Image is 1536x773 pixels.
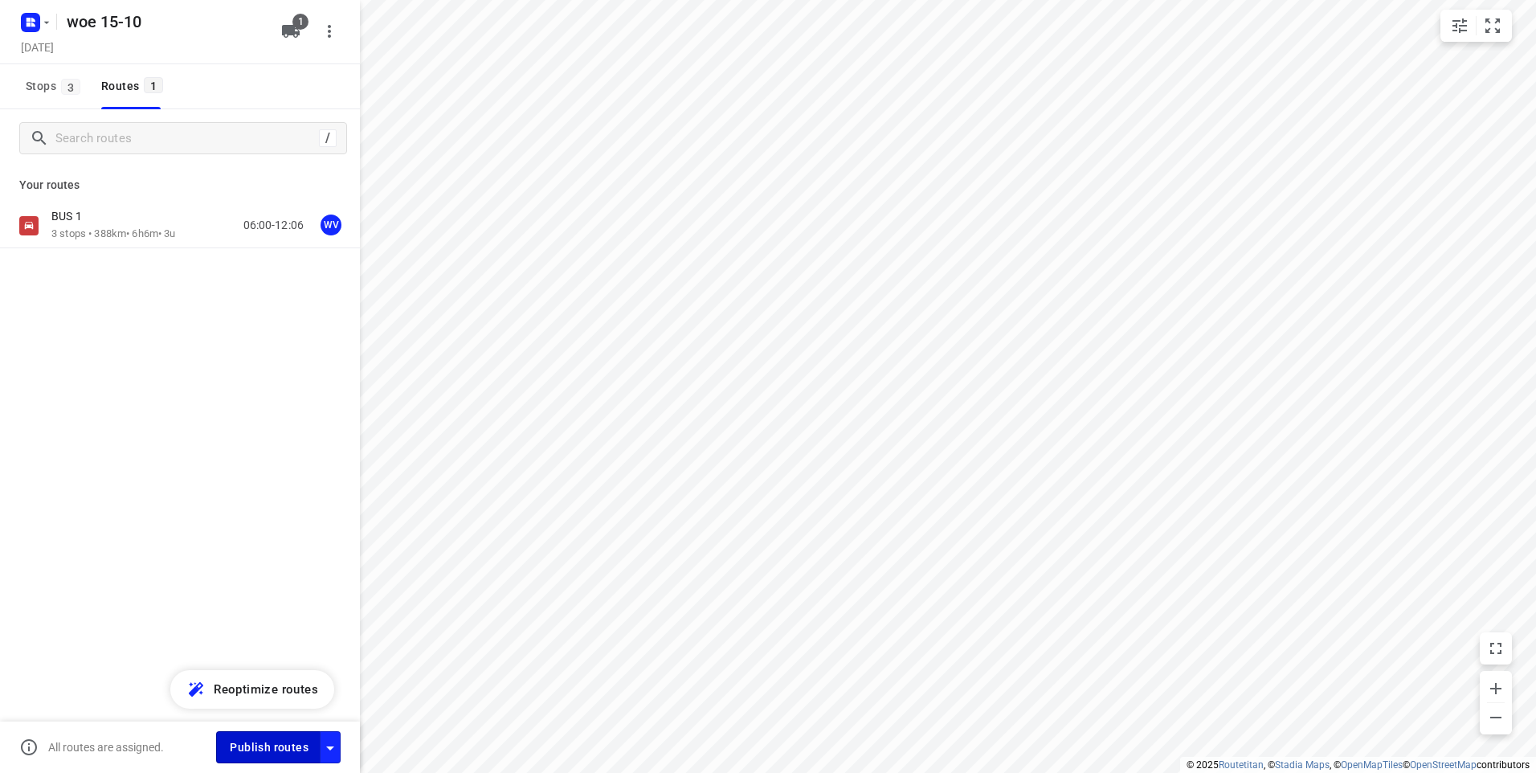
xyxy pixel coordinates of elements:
[19,177,341,194] p: Your routes
[14,38,60,56] h5: Project date
[1275,759,1330,771] a: Stadia Maps
[292,14,308,30] span: 1
[214,679,318,700] span: Reoptimize routes
[315,209,347,241] button: WV
[101,76,168,96] div: Routes
[313,15,345,47] button: More
[275,15,307,47] button: 1
[60,9,268,35] h5: Rename
[1477,10,1509,42] button: Fit zoom
[321,215,341,235] div: WV
[216,731,321,763] button: Publish routes
[1219,759,1264,771] a: Routetitan
[144,77,163,93] span: 1
[321,737,340,757] div: Driver app settings
[51,227,176,242] p: 3 stops • 388km • 6h6m • 3u
[55,126,319,151] input: Search routes
[1440,10,1512,42] div: small contained button group
[170,670,334,709] button: Reoptimize routes
[1341,759,1403,771] a: OpenMapTiles
[26,76,85,96] span: Stops
[48,741,164,754] p: All routes are assigned.
[1444,10,1476,42] button: Map settings
[230,738,308,758] span: Publish routes
[1410,759,1477,771] a: OpenStreetMap
[243,217,304,234] p: 06:00-12:06
[1187,759,1530,771] li: © 2025 , © , © © contributors
[319,129,337,147] div: /
[61,79,80,95] span: 3
[51,209,92,223] p: BUS 1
